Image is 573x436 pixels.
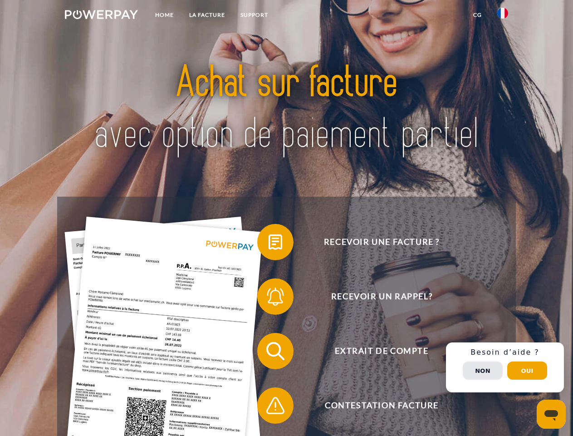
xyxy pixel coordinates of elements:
a: LA FACTURE [181,7,233,23]
span: Contestation Facture [270,387,493,424]
span: Recevoir un rappel? [270,278,493,315]
img: qb_warning.svg [264,394,287,417]
button: Recevoir une facture ? [257,224,493,260]
iframe: Bouton de lancement de la fenêtre de messagerie [537,400,566,429]
button: Contestation Facture [257,387,493,424]
img: qb_bill.svg [264,231,287,253]
button: Non [463,362,503,380]
a: CG [465,7,490,23]
img: fr [497,8,508,19]
img: logo-powerpay-white.svg [65,10,138,19]
img: qb_bell.svg [264,285,287,308]
button: Recevoir un rappel? [257,278,493,315]
button: Extrait de compte [257,333,493,369]
h3: Besoin d’aide ? [451,348,558,357]
a: Home [147,7,181,23]
span: Extrait de compte [270,333,493,369]
button: Oui [507,362,547,380]
span: Recevoir une facture ? [270,224,493,260]
div: Schnellhilfe [446,342,564,392]
img: title-powerpay_fr.svg [87,44,486,174]
img: qb_search.svg [264,340,287,362]
a: Support [233,7,276,23]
